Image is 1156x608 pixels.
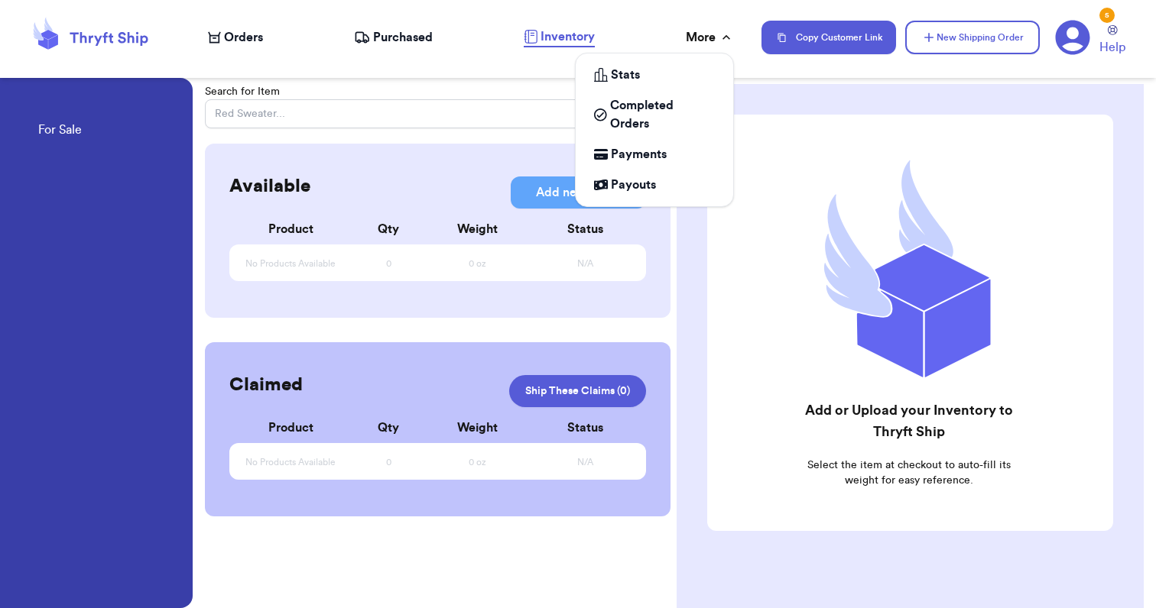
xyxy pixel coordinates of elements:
[577,258,593,270] span: N/A
[582,90,727,139] a: Completed Orders
[339,419,437,437] div: Qty
[469,258,486,270] span: 0 oz
[795,399,1022,442] h2: Add or Upload your Inventory to Thryft Ship
[354,28,433,47] a: Purchased
[38,121,82,142] a: For Sale
[611,176,656,194] span: Payouts
[1099,25,1125,57] a: Help
[205,99,671,128] input: Red Sweater...
[795,458,1022,488] p: Select the item at checkout to auto-fill its weight for easy reference.
[224,28,263,47] span: Orders
[1099,8,1115,23] div: 5
[229,174,310,199] h2: Available
[905,21,1040,54] button: New Shipping Order
[420,220,536,238] div: Weight
[1055,20,1090,55] a: 5
[205,84,671,99] p: Search for Item
[611,145,667,163] span: Payments
[386,258,391,270] span: 0
[582,60,727,90] a: Stats
[541,27,595,46] span: Inventory
[577,457,593,468] span: N/A
[536,220,634,238] div: Status
[582,139,727,170] a: Payments
[242,220,339,238] div: Product
[761,21,896,54] button: Copy Customer Link
[420,419,536,437] div: Weight
[339,220,437,238] div: Qty
[1099,38,1125,57] span: Help
[611,66,640,84] span: Stats
[208,28,263,47] a: Orders
[245,258,336,270] span: No Products Available
[229,373,303,397] h2: Claimed
[386,457,391,468] span: 0
[511,176,646,209] button: Add new Items
[536,419,634,437] div: Status
[242,419,339,437] div: Product
[509,375,646,407] a: Ship These Claims (0)
[469,457,486,468] span: 0 oz
[245,457,336,468] span: No Products Available
[610,96,715,133] span: Completed Orders
[582,170,727,200] a: Payouts
[524,27,595,47] a: Inventory
[686,28,734,47] div: More
[373,28,433,47] span: Purchased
